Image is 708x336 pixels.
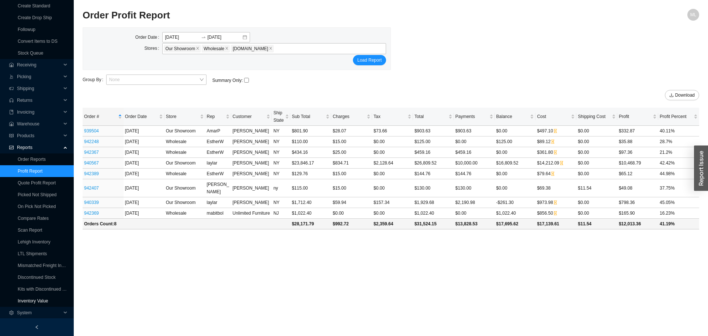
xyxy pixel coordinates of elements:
td: [DATE] [124,147,164,158]
span: Ship State [273,109,284,124]
a: 939504 [84,128,99,134]
span: $14,212.09 [537,160,563,166]
td: [DATE] [124,126,164,136]
td: $25.00 [331,147,372,158]
td: $459.16 [413,147,454,158]
span: 21.2 % [660,150,672,155]
td: [PERSON_NAME] [231,126,272,136]
span: $89.12 [537,139,555,144]
td: $0.00 [372,136,413,147]
td: $0.00 [495,126,536,136]
td: Our Showroom [164,126,205,136]
span: Load Report [357,56,382,64]
td: Our Showroom [164,158,205,169]
td: $903.63 [454,126,495,136]
td: $1,022.40 [413,208,454,219]
td: $23,846.17 [290,158,331,169]
button: Load Report [353,55,386,65]
td: laylar [205,197,231,208]
a: 942389 [84,171,99,176]
a: Stock Queue [18,51,43,56]
span: Total [414,113,447,120]
td: NY [272,147,290,158]
a: On Pick Not Picked [18,204,56,209]
td: $15.00 [331,169,372,179]
td: $0.00 [495,147,536,158]
td: $157.34 [372,197,413,208]
span: Wholesale [202,45,230,52]
td: $125.00 [495,136,536,147]
span: [DOMAIN_NAME] [233,45,268,52]
span: to [201,35,206,40]
span: Our Showroom [166,45,195,52]
td: $0.00 [576,136,617,147]
td: EstherW [205,169,231,179]
span: Our Showroom [164,45,201,52]
a: Mismatched Freight Invoices [18,263,74,268]
td: $992.72 [331,219,372,229]
input: End date [208,34,242,41]
span: Sub Total [292,113,324,120]
td: -$261.30 [495,197,536,208]
td: $10,468.79 [617,158,658,169]
span: read [9,134,14,138]
td: $73.66 [372,126,413,136]
span: close [225,46,229,51]
td: $165.90 [617,208,658,219]
span: 37.75 % [660,186,675,191]
a: Picked Not Shipped [18,192,56,197]
span: hourglass [559,161,564,165]
td: NY [272,158,290,169]
span: $79.64 [537,171,555,176]
td: AmarP [205,126,231,136]
span: $973.98 [537,200,557,205]
a: Order Reports [18,157,46,162]
span: Wholesale [204,45,224,52]
td: $97.36 [617,147,658,158]
input: Start date [165,34,199,41]
td: EstherW [205,147,231,158]
a: Profit Report [18,169,42,174]
td: mabitbol [205,208,231,219]
td: $65.12 [617,169,658,179]
a: Compare Rates [18,216,49,221]
th: Total sortable [413,108,454,126]
th: Tax sortable [372,108,413,126]
td: $10,000.00 [454,158,495,169]
td: $59.94 [331,197,372,208]
span: Download [675,91,695,99]
td: NY [272,169,290,179]
td: Unlimited Furniture [231,208,272,219]
td: Our Showroom [164,197,205,208]
td: $0.00 [576,147,617,158]
a: Discontinued Stock [18,275,56,280]
span: Cost [537,113,569,120]
a: Lehigh Inventory [18,239,51,245]
span: setting [9,311,14,315]
span: customer-service [9,98,14,103]
td: [PERSON_NAME] [231,136,272,147]
td: $834.71 [331,158,372,169]
td: $17,695.62 [495,219,536,229]
span: $497.10 [537,128,557,134]
td: $0.00 [454,136,495,147]
span: Returns [17,94,61,106]
td: $28.07 [331,126,372,136]
td: NY [272,126,290,136]
td: $12,013.36 [617,219,658,229]
h2: Order Profit Report [83,9,545,22]
td: $903.63 [413,126,454,136]
td: $0.00 [576,208,617,219]
td: $0.00 [576,169,617,179]
th: Balance sortable [495,108,536,126]
td: $0.00 [495,169,536,179]
td: Wholesale [164,136,205,147]
span: fund [9,145,14,150]
td: $129.76 [290,169,331,179]
td: $0.00 [576,158,617,169]
td: $0.00 [495,179,536,197]
td: $0.00 [576,197,617,208]
td: [DATE] [124,169,164,179]
a: 940567 [84,160,99,166]
td: [DATE] [124,179,164,197]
